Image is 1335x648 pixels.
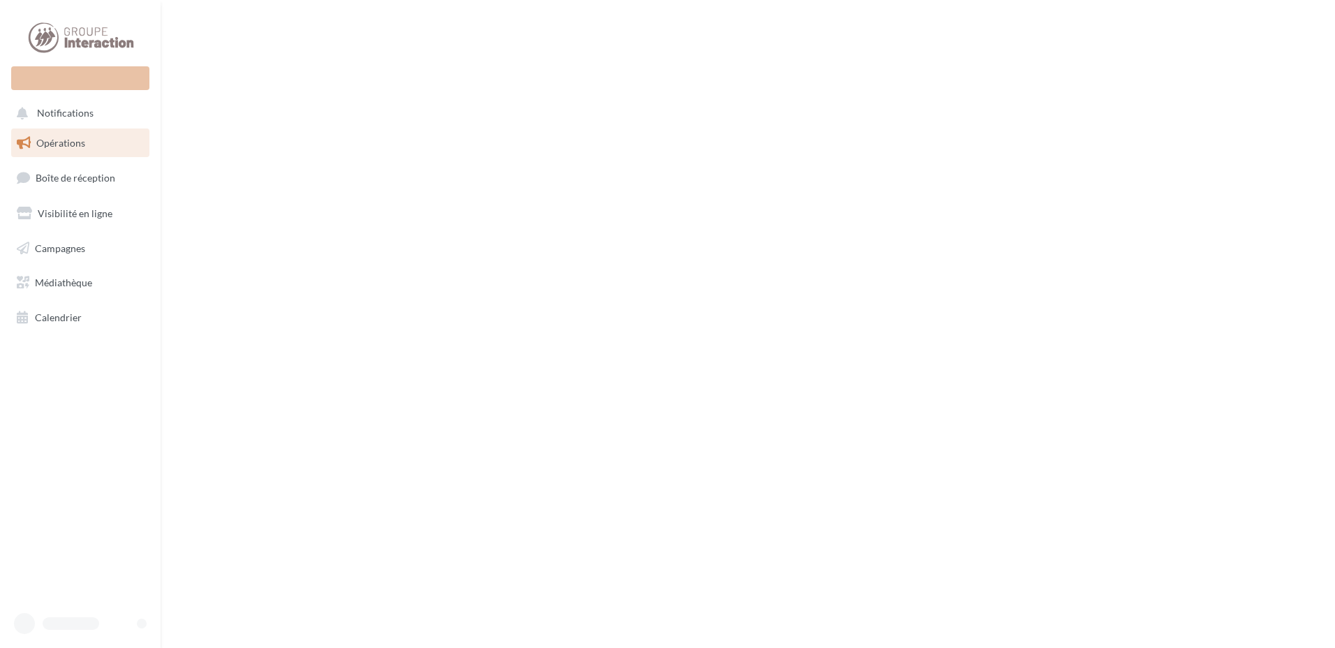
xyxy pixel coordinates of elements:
[36,172,115,184] span: Boîte de réception
[8,268,152,297] a: Médiathèque
[8,199,152,228] a: Visibilité en ligne
[35,242,85,253] span: Campagnes
[8,303,152,332] a: Calendrier
[8,163,152,193] a: Boîte de réception
[35,311,82,323] span: Calendrier
[36,137,85,149] span: Opérations
[35,277,92,288] span: Médiathèque
[8,128,152,158] a: Opérations
[37,108,94,119] span: Notifications
[11,66,149,90] div: Nouvelle campagne
[38,207,112,219] span: Visibilité en ligne
[8,234,152,263] a: Campagnes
